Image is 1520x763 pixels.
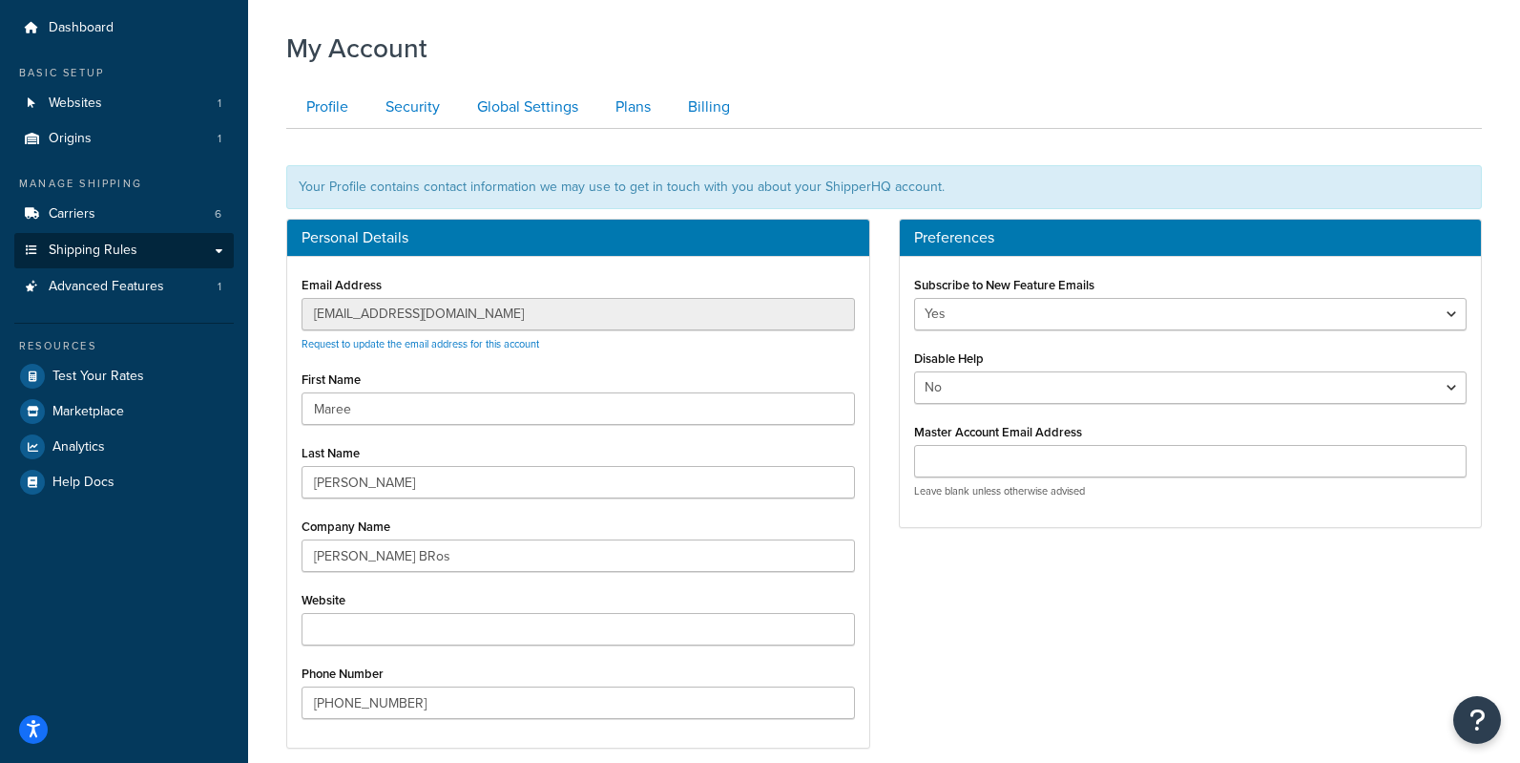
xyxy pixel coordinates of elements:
a: Carriers 6 [14,197,234,232]
label: Subscribe to New Feature Emails [914,278,1094,292]
span: Marketplace [52,404,124,420]
li: Advanced Features [14,269,234,305]
div: Manage Shipping [14,176,234,192]
a: Help Docs [14,465,234,499]
div: Your Profile contains contact information we may use to get in touch with you about your ShipperH... [286,165,1482,209]
span: Test Your Rates [52,369,144,385]
a: Advanced Features 1 [14,269,234,305]
label: Phone Number [302,667,384,681]
span: 1 [218,131,221,147]
label: Email Address [302,278,382,292]
a: Profile [286,86,364,129]
span: 6 [215,206,221,223]
div: Resources [14,338,234,354]
span: Analytics [52,439,105,456]
a: Analytics [14,430,234,464]
label: Company Name [302,519,390,534]
a: Marketplace [14,394,234,429]
a: Origins 1 [14,121,234,157]
span: 1 [218,95,221,112]
label: Master Account Email Address [914,425,1082,439]
a: Request to update the email address for this account [302,336,539,351]
h3: Preferences [914,229,1468,246]
span: Carriers [49,206,95,223]
span: Websites [49,95,102,112]
label: Last Name [302,446,360,460]
li: Origins [14,121,234,157]
a: Dashboard [14,11,234,46]
label: Disable Help [914,351,984,366]
li: Carriers [14,197,234,232]
li: Websites [14,86,234,121]
span: Advanced Features [49,279,164,295]
a: Websites 1 [14,86,234,121]
label: First Name [302,372,361,387]
a: Test Your Rates [14,359,234,393]
span: 1 [218,279,221,295]
p: Leave blank unless otherwise advised [914,484,1468,498]
a: Security [365,86,455,129]
h3: Personal Details [302,229,855,246]
a: Plans [595,86,666,129]
a: Global Settings [457,86,593,129]
span: Shipping Rules [49,243,137,259]
button: Open Resource Center [1453,696,1501,744]
div: Basic Setup [14,65,234,81]
a: Billing [668,86,745,129]
span: Dashboard [49,20,114,36]
h1: My Account [286,30,427,67]
span: Help Docs [52,475,115,491]
span: Origins [49,131,92,147]
label: Website [302,593,345,607]
a: Shipping Rules [14,233,234,268]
